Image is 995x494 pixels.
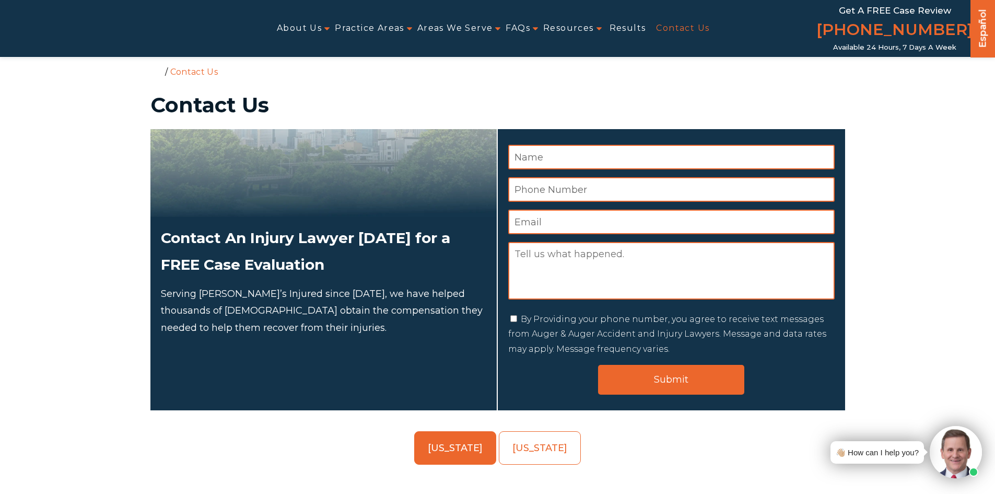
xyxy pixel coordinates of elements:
a: About Us [277,17,322,40]
a: Areas We Serve [417,17,493,40]
a: [PHONE_NUMBER] [816,18,973,43]
input: Name [508,145,835,169]
span: Available 24 Hours, 7 Days a Week [833,43,956,52]
h1: Contact Us [150,95,845,116]
a: Results [610,17,646,40]
a: [US_STATE] [499,431,581,465]
a: Contact Us [656,17,709,40]
span: Get a FREE Case Review [839,5,951,16]
p: Serving [PERSON_NAME]’s Injured since [DATE], we have helped thousands of [DEMOGRAPHIC_DATA] obta... [161,285,486,336]
div: 👋🏼 How can I help you? [836,445,919,459]
li: Contact Us [168,67,220,77]
a: Home [153,66,162,76]
input: Submit [598,365,744,395]
input: Email [508,210,835,234]
a: FAQs [506,17,530,40]
a: Practice Areas [335,17,404,40]
input: Phone Number [508,177,835,202]
label: By Providing your phone number, you agree to receive text messages from Auger & Auger Accident an... [508,314,826,354]
img: Attorneys [150,129,497,217]
a: Resources [543,17,594,40]
img: Auger & Auger Accident and Injury Lawyers Logo [6,16,170,41]
a: [US_STATE] [414,431,496,465]
h2: Contact An Injury Lawyer [DATE] for a FREE Case Evaluation [161,225,486,278]
img: Intaker widget Avatar [930,426,982,478]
